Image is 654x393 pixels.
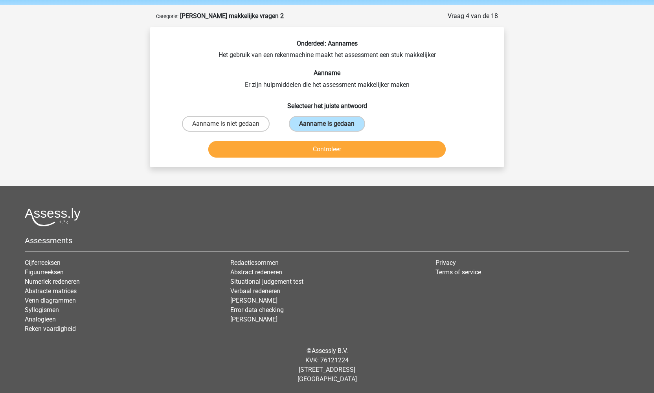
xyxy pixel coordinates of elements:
[25,325,76,332] a: Reken vaardigheid
[208,141,446,158] button: Controleer
[19,340,635,390] div: © KVK: 76121224 [STREET_ADDRESS] [GEOGRAPHIC_DATA]
[162,69,492,77] h6: Aanname
[230,259,279,266] a: Redactiesommen
[312,347,348,354] a: Assessly B.V.
[156,13,178,19] small: Categorie:
[25,287,77,295] a: Abstracte matrices
[162,40,492,47] h6: Onderdeel: Aannames
[230,268,282,276] a: Abstract redeneren
[182,116,270,132] label: Aanname is niet gedaan
[25,236,629,245] h5: Assessments
[230,278,303,285] a: Situational judgement test
[230,297,277,304] a: [PERSON_NAME]
[25,259,61,266] a: Cijferreeksen
[25,306,59,314] a: Syllogismen
[230,306,284,314] a: Error data checking
[180,12,284,20] strong: [PERSON_NAME] makkelijke vragen 2
[435,268,481,276] a: Terms of service
[25,208,81,226] img: Assessly logo
[162,96,492,110] h6: Selecteer het juiste antwoord
[25,316,56,323] a: Analogieen
[230,287,280,295] a: Verbaal redeneren
[435,259,456,266] a: Privacy
[25,268,64,276] a: Figuurreeksen
[25,278,80,285] a: Numeriek redeneren
[25,297,76,304] a: Venn diagrammen
[289,116,365,132] label: Aanname is gedaan
[230,316,277,323] a: [PERSON_NAME]
[153,40,501,161] div: Het gebruik van een rekenmachine maakt het assessment een stuk makkelijker Er zijn hulpmiddelen d...
[448,11,498,21] div: Vraag 4 van de 18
